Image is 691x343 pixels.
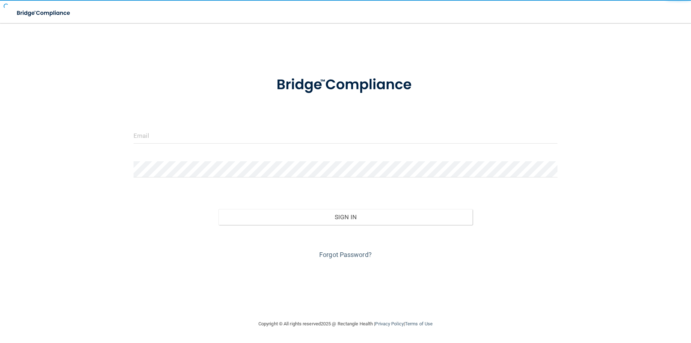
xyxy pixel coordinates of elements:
button: Sign In [218,209,473,225]
div: Copyright © All rights reserved 2025 @ Rectangle Health | | [214,312,477,335]
input: Email [134,127,557,144]
a: Privacy Policy [375,321,403,326]
a: Forgot Password? [319,251,372,258]
a: Terms of Use [405,321,433,326]
img: bridge_compliance_login_screen.278c3ca4.svg [262,66,429,104]
img: bridge_compliance_login_screen.278c3ca4.svg [11,6,77,21]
